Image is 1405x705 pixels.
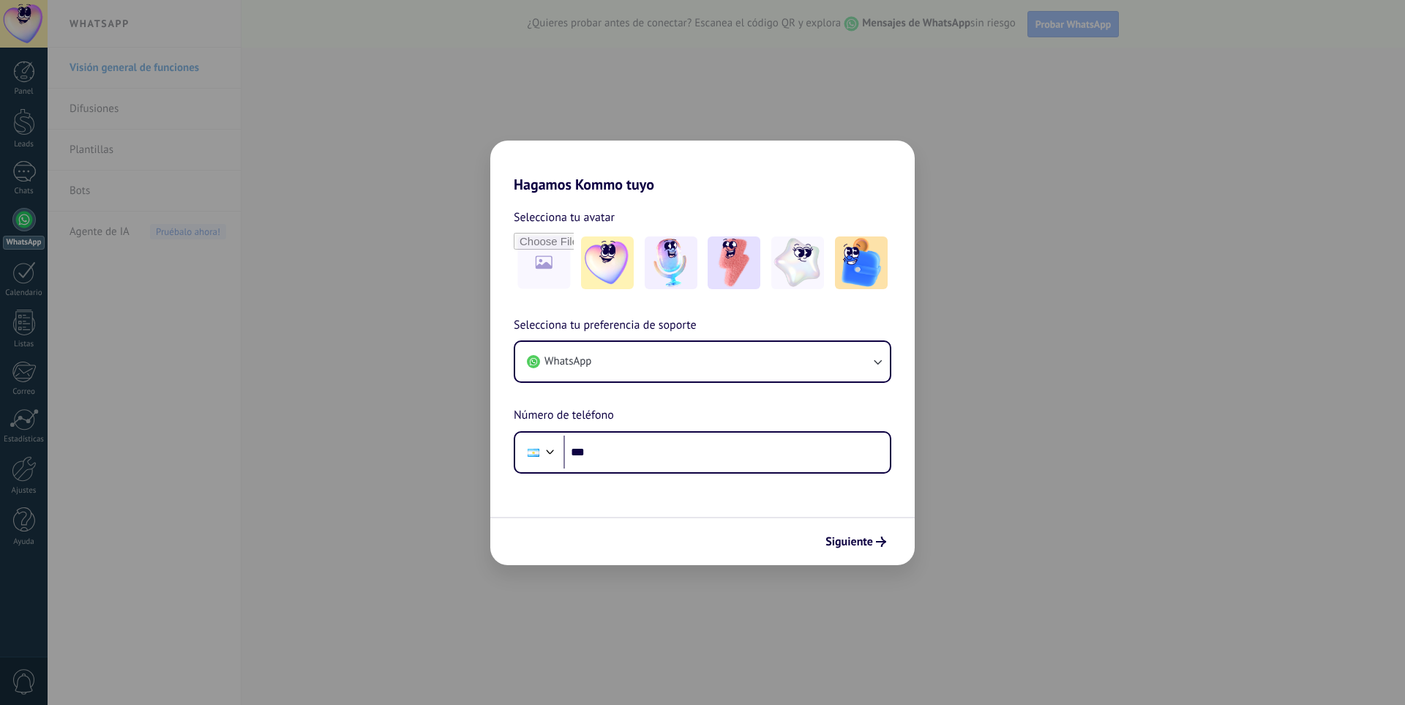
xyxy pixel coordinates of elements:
span: Siguiente [825,537,873,547]
img: -5.jpeg [835,236,888,289]
span: Selecciona tu avatar [514,208,615,227]
img: -1.jpeg [581,236,634,289]
button: WhatsApp [515,342,890,381]
span: WhatsApp [544,354,591,369]
button: Siguiente [819,529,893,554]
div: Argentina: + 54 [520,437,547,468]
span: Número de teléfono [514,406,614,425]
h2: Hagamos Kommo tuyo [490,141,915,193]
img: -4.jpeg [771,236,824,289]
img: -3.jpeg [708,236,760,289]
img: -2.jpeg [645,236,697,289]
span: Selecciona tu preferencia de soporte [514,316,697,335]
